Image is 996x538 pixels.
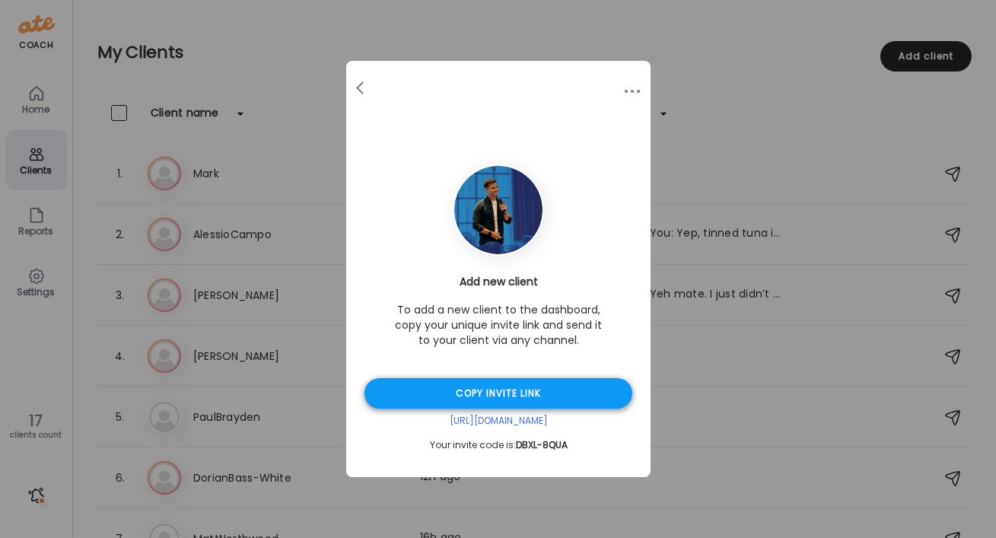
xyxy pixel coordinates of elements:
[454,166,543,254] img: avatars%2F6Yw5v5L7a9csYHzmhnQAVqsnFhf1
[364,274,632,290] h3: Add new client
[515,438,567,451] span: DBXL-8QUA
[364,378,632,409] div: Copy invite link
[364,439,632,451] div: Your invite code is:
[364,415,632,427] div: [URL][DOMAIN_NAME]
[392,302,605,348] p: To add a new client to the dashboard, copy your unique invite link and send it to your client via...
